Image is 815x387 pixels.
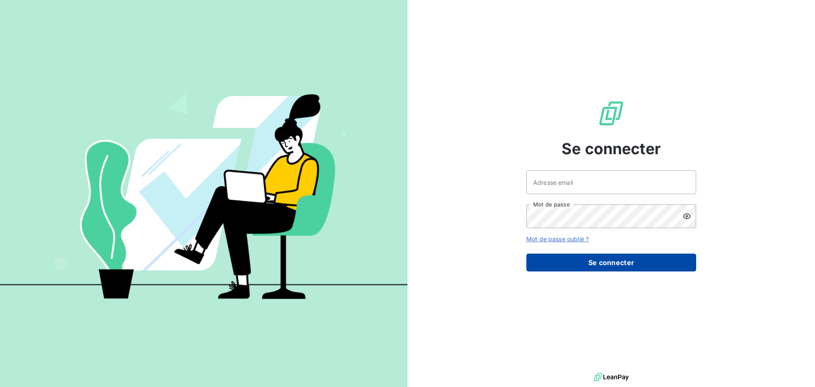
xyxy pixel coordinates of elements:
[526,235,589,243] a: Mot de passe oublié ?
[594,371,629,384] img: logo
[526,170,696,194] input: placeholder
[562,137,661,160] span: Se connecter
[526,254,696,271] button: Se connecter
[598,100,625,127] img: Logo LeanPay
